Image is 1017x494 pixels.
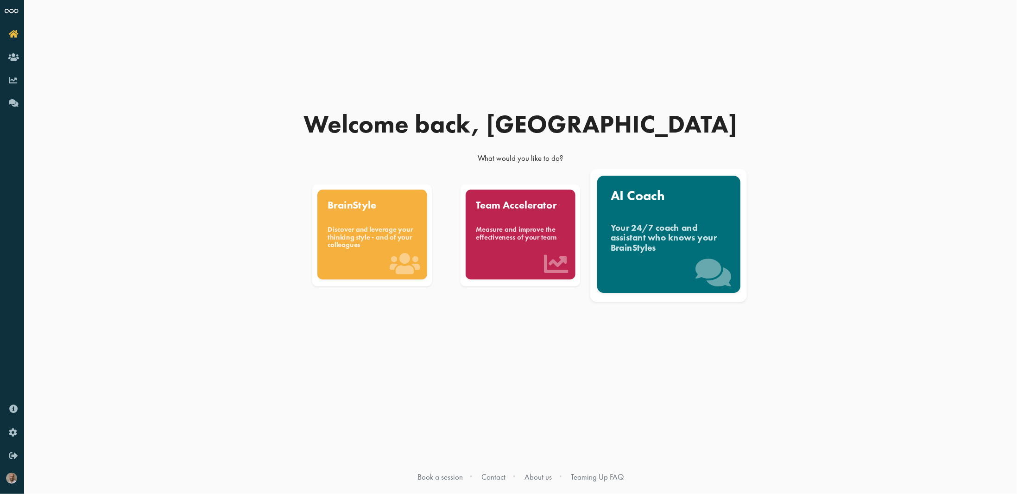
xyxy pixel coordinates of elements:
a: Contact [482,472,506,482]
a: Teaming Up FAQ [571,472,624,482]
a: About us [524,472,552,482]
div: Your 24/7 coach and assistant who knows your BrainStyles [611,222,727,253]
div: Team Accelerator [476,200,565,210]
a: Team Accelerator Measure and improve the effectiveness of your team [450,177,591,293]
div: AI Coach [611,190,727,203]
div: Discover and leverage your thinking style - and of your colleagues [328,226,417,249]
div: Welcome back, [GEOGRAPHIC_DATA] [298,112,743,137]
div: BrainStyle [328,200,417,210]
a: AI Coach Your 24/7 coach and assistant who knows your BrainStyles [599,177,739,293]
div: Measure and improve the effectiveness of your team [476,226,565,241]
a: BrainStyle Discover and leverage your thinking style - and of your colleagues [302,177,442,293]
a: Book a session [417,472,463,482]
div: What would you like to do? [298,153,743,168]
